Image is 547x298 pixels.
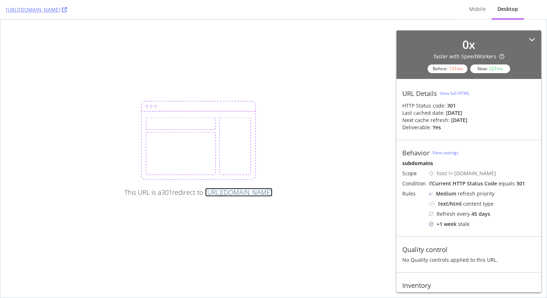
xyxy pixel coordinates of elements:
div: If [429,180,535,187]
div: Medium [436,190,456,197]
div: Inventory [402,281,431,289]
div: Domain: [DOMAIN_NAME] [19,19,80,25]
img: tab_domain_overview_orange.svg [21,42,27,48]
a: [URL][DOMAIN_NAME] [6,6,67,13]
div: Condition [402,180,426,187]
img: tab_keywords_by_traffic_grey.svg [73,42,79,48]
div: Deliverable: [402,124,431,131]
div: Keywords by Traffic [81,43,119,47]
div: stale [429,221,535,228]
div: Quality control [402,245,448,253]
div: Mobile [469,5,486,13]
div: This URL is a 301 redirect to [124,188,272,196]
div: Desktop [497,5,518,13]
div: Next cache refresh: [402,117,450,124]
div: Scope [402,170,426,177]
a: View settings [432,150,459,156]
div: HTTP Status code: [402,102,535,109]
div: content type [429,200,535,207]
strong: 301 [447,102,456,109]
div: Domain Overview [29,43,65,47]
div: refresh priority [436,190,495,197]
div: 131 ms [449,66,463,72]
div: 227 ms [489,66,503,72]
div: View full HTML [440,90,470,96]
div: v 4.0.25 [20,12,35,17]
a: [URL][DOMAIN_NAME] [205,188,272,197]
div: Rules [402,190,426,197]
div: faster with SpeedWorkers [434,53,504,60]
div: equals [499,180,515,187]
img: website_grey.svg [12,19,17,25]
div: [DATE] [446,109,462,117]
div: No Quality controls applied to this URL. [402,256,535,264]
div: Last cached date: [402,109,445,117]
div: URL Details [402,89,437,97]
div: Yes [433,124,441,131]
div: Before: [428,64,467,73]
div: [DATE] [451,117,467,124]
div: text/html [438,200,462,207]
div: Current HTTP Status Code [432,180,497,187]
div: Behavior [402,149,429,157]
div: 45 days [471,210,490,218]
button: View full HTML [440,88,470,99]
div: + 1 week [437,221,457,228]
img: logo_orange.svg [12,12,17,17]
div: host != [DOMAIN_NAME] [437,170,535,177]
div: subdomains [402,160,535,167]
div: 0 x [462,36,475,53]
div: Refresh every [429,210,535,218]
div: Now: [470,64,510,73]
div: 301 [516,180,525,187]
img: j32suk7ufU7viAAAAAElFTkSuQmCC [429,192,433,196]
